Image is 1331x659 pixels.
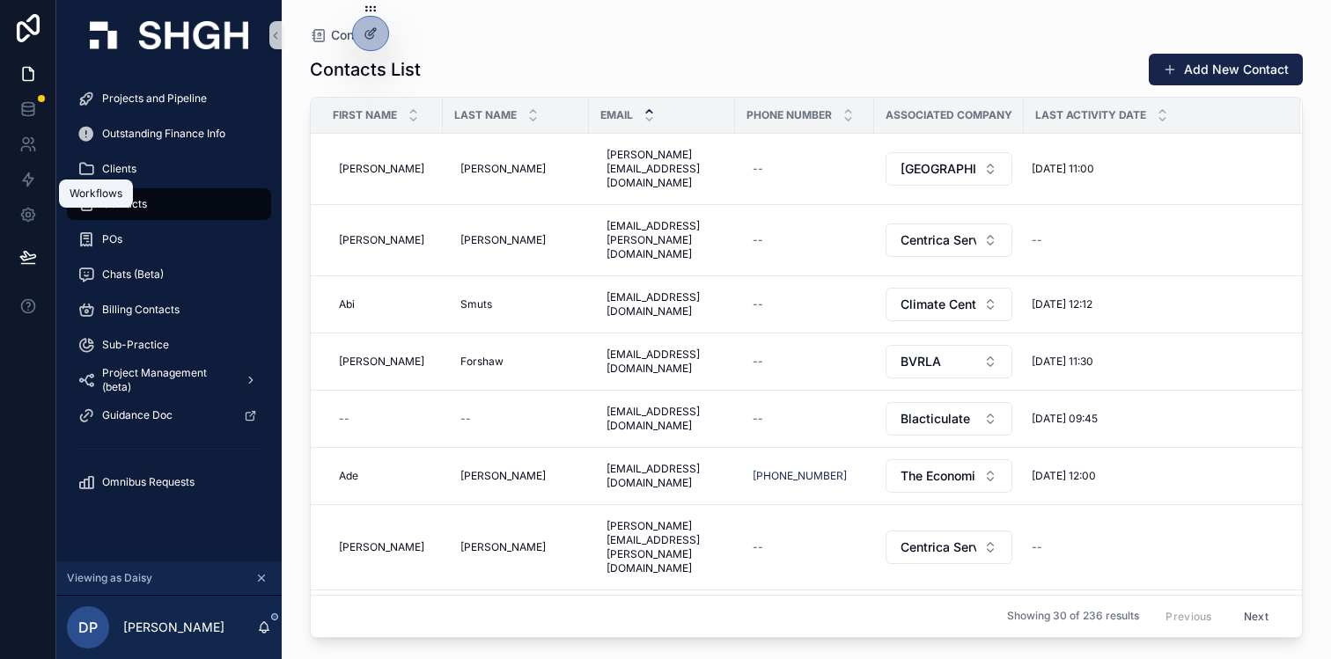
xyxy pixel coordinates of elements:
span: Clients [102,162,136,176]
a: Smuts [453,290,578,319]
span: [DATE] 09:45 [1032,412,1098,426]
span: [EMAIL_ADDRESS][DOMAIN_NAME] [607,348,717,376]
span: [PERSON_NAME][EMAIL_ADDRESS][PERSON_NAME][DOMAIN_NAME] [607,519,717,575]
span: [PERSON_NAME] [460,540,546,554]
a: -- [746,533,864,561]
a: [EMAIL_ADDRESS][DOMAIN_NAME] [599,283,724,326]
span: Projects and Pipeline [102,92,207,106]
button: Select Button [886,288,1012,321]
button: Select Button [886,223,1012,257]
a: [EMAIL_ADDRESS][PERSON_NAME][DOMAIN_NAME] [599,212,724,268]
a: Billing Contacts [67,294,271,326]
a: -- [746,155,864,183]
span: Blacticulate [901,410,970,428]
a: Abi [332,290,432,319]
p: [PERSON_NAME] [123,619,224,636]
a: Forshaw [453,348,578,376]
a: Contacts [310,26,384,44]
span: [DATE] 11:00 [1032,162,1094,176]
a: Select Button [885,530,1013,565]
a: Outstanding Finance Info [67,118,271,150]
a: [EMAIL_ADDRESS][DOMAIN_NAME] [599,340,724,383]
span: Showing 30 of 236 results [1007,610,1139,624]
a: [DATE] 11:30 [1025,348,1279,376]
a: [DATE] 11:00 [1025,155,1279,183]
button: Select Button [886,402,1012,436]
a: Select Button [885,151,1013,187]
a: [PERSON_NAME] [332,533,432,561]
a: Sub-Practice [67,329,271,361]
a: Omnibus Requests [67,466,271,498]
span: Abi [339,297,355,311]
a: [EMAIL_ADDRESS][DOMAIN_NAME] [599,398,724,440]
span: Omnibus Requests [102,475,195,489]
span: [EMAIL_ADDRESS][DOMAIN_NAME] [607,462,717,490]
a: Project Management (beta) [67,364,271,396]
span: Billing Contacts [102,303,180,317]
a: -- [746,290,864,319]
span: [DATE] 12:00 [1032,469,1096,483]
span: [DATE] 12:12 [1032,297,1092,311]
a: [DATE] 12:00 [1025,462,1279,490]
a: -- [332,405,432,433]
div: -- [753,162,763,176]
span: Forshaw [460,355,504,369]
span: Project Management (beta) [102,366,231,394]
button: Add New Contact [1149,54,1303,85]
a: -- [746,405,864,433]
div: -- [460,412,471,426]
span: First Name [333,108,397,122]
a: [PERSON_NAME] [453,533,578,561]
span: Centrica Services Ltd [901,538,976,556]
button: Next [1232,603,1281,630]
div: -- [1032,540,1042,554]
span: Outstanding Finance Info [102,127,225,141]
span: BVRLA [901,353,941,370]
span: Phone Number [746,108,832,122]
a: [DATE] 12:12 [1025,290,1279,319]
button: Select Button [886,152,1012,186]
a: [PERSON_NAME] [453,226,578,254]
a: Guidance Doc [67,399,271,431]
span: [EMAIL_ADDRESS][PERSON_NAME][DOMAIN_NAME] [607,219,717,261]
span: Centrica Services Ltd [901,231,976,249]
h1: Contacts List [310,57,421,82]
span: [PERSON_NAME] [339,233,424,247]
a: Contacts [67,188,271,220]
a: [PERSON_NAME][EMAIL_ADDRESS][PERSON_NAME][DOMAIN_NAME] [599,512,724,582]
span: Email [600,108,633,122]
a: -- [746,348,864,376]
span: Chats (Beta) [102,267,164,282]
div: -- [753,355,763,369]
span: Contacts [331,26,384,44]
span: Smuts [460,297,492,311]
button: Select Button [886,459,1012,493]
a: Select Button [885,458,1013,494]
span: Ade [339,469,358,483]
span: [PERSON_NAME] [339,355,424,369]
a: Select Button [885,401,1013,436]
span: Climate Centre [901,296,976,313]
span: Sub-Practice [102,338,169,352]
a: -- [1025,533,1279,561]
span: Guidance Doc [102,408,173,422]
a: [PERSON_NAME] [332,226,432,254]
a: [PERSON_NAME] [453,462,578,490]
a: Select Button [885,223,1013,258]
span: [DATE] 11:30 [1032,355,1093,369]
span: Last Activity Date [1035,108,1146,122]
a: [EMAIL_ADDRESS][DOMAIN_NAME] [599,455,724,497]
a: Select Button [885,287,1013,322]
a: [DATE] 09:45 [1025,405,1279,433]
span: Last Name [454,108,517,122]
div: Workflows [70,187,122,201]
span: Associated Company [886,108,1012,122]
div: -- [1032,233,1042,247]
a: [PERSON_NAME] [332,155,432,183]
span: [EMAIL_ADDRESS][DOMAIN_NAME] [607,405,717,433]
a: [PERSON_NAME][EMAIL_ADDRESS][DOMAIN_NAME] [599,141,724,197]
span: DP [78,617,98,638]
a: Chats (Beta) [67,259,271,290]
div: -- [753,412,763,426]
